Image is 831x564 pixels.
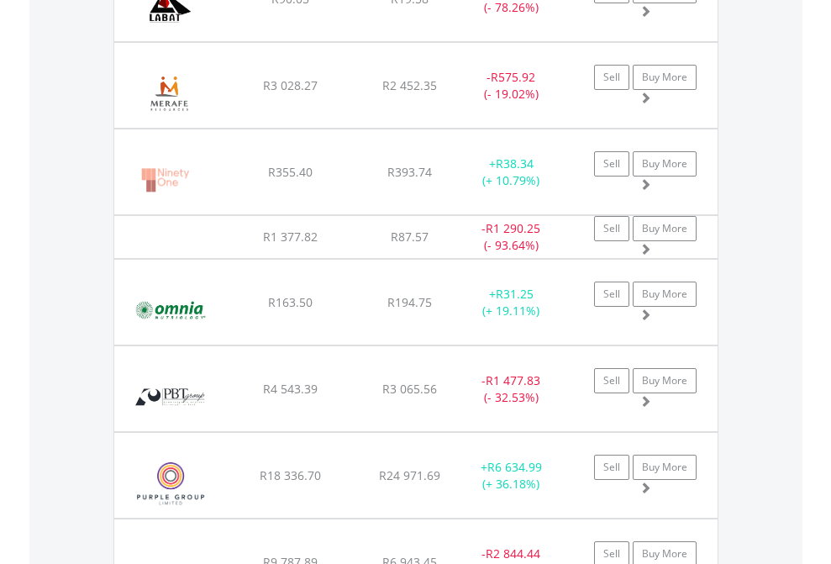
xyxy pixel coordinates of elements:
div: + (+ 19.11%) [459,286,564,319]
a: Buy More [633,368,697,393]
span: R2 844.44 [486,546,540,561]
span: R18 336.70 [260,467,321,483]
span: R1 477.83 [486,372,540,388]
a: Sell [594,455,629,480]
span: R194.75 [387,294,432,310]
img: EQU.ZA.NY1.png [123,150,207,210]
span: R31.25 [496,286,534,302]
span: R6 634.99 [487,459,542,475]
span: R1 290.25 [486,220,540,236]
a: Buy More [633,216,697,241]
a: Sell [594,368,629,393]
span: R3 065.56 [382,381,437,397]
div: - (- 93.64%) [459,220,564,254]
a: Sell [594,65,629,90]
span: R4 543.39 [263,381,318,397]
img: EQU.ZA.MRF.png [123,64,218,124]
a: Sell [594,151,629,177]
span: R2 452.35 [382,77,437,93]
span: R3 028.27 [263,77,318,93]
span: R393.74 [387,164,432,180]
a: Buy More [633,282,697,307]
span: R24 971.69 [379,467,440,483]
div: + (+ 10.79%) [459,155,564,189]
div: - (- 32.53%) [459,372,564,406]
div: - (- 19.02%) [459,69,564,103]
span: R163.50 [268,294,313,310]
img: EQU.ZA.PPE.png [123,454,219,514]
a: Buy More [633,455,697,480]
a: Buy More [633,65,697,90]
span: R38.34 [496,155,534,171]
span: R355.40 [268,164,313,180]
span: R1 377.82 [263,229,318,245]
span: R87.57 [391,229,429,245]
img: EQU.ZA.OMN.png [123,281,218,340]
a: Buy More [633,151,697,177]
span: R575.92 [491,69,535,85]
a: Sell [594,216,629,241]
img: EQU.ZA.PBG.png [123,367,218,427]
a: Sell [594,282,629,307]
div: + (+ 36.18%) [459,459,564,493]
